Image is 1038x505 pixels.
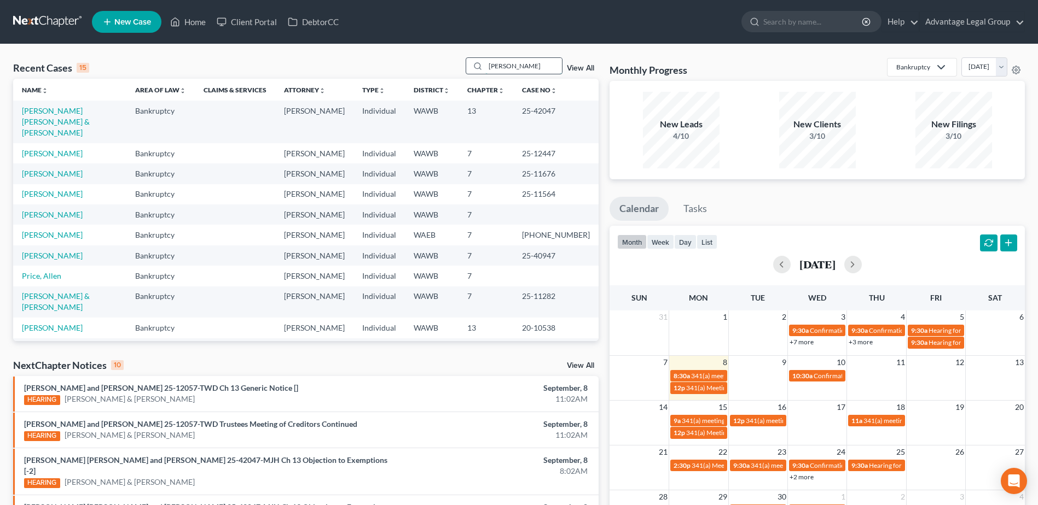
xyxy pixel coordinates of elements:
td: Individual [353,184,405,204]
span: 13 [1014,356,1025,369]
span: 341(a) meeting for [PERSON_NAME] [746,416,851,425]
td: 7 [459,184,513,204]
td: [PHONE_NUMBER] [513,225,599,245]
span: 19 [954,401,965,414]
td: Individual [353,163,405,184]
a: Home [165,12,211,32]
a: +2 more [790,473,814,481]
td: Bankruptcy [126,266,195,286]
span: 20 [1014,401,1025,414]
a: [PERSON_NAME] [PERSON_NAME] & [PERSON_NAME] [22,106,90,137]
span: 25 [895,445,906,459]
td: [PERSON_NAME] [275,225,353,245]
a: DebtorCC [282,12,344,32]
span: 9:30a [851,461,868,469]
span: Confirmation hearing for [PERSON_NAME] & [PERSON_NAME] [810,326,992,334]
td: [PERSON_NAME] [275,318,353,338]
span: 26 [954,445,965,459]
td: 7 [459,163,513,184]
td: 25-42047 [513,101,599,143]
span: Hearing for [PERSON_NAME] & [PERSON_NAME] [869,461,1012,469]
td: 7 [459,143,513,163]
td: 25-40947 [513,245,599,266]
span: Mon [689,293,708,302]
span: 14 [658,401,669,414]
i: unfold_more [550,87,557,94]
span: 341(a) Meeting for [PERSON_NAME] [686,384,792,392]
td: 13 [459,338,513,369]
button: week [647,234,674,249]
a: Attorneyunfold_more [284,86,326,94]
input: Search by name... [485,58,562,74]
span: 2 [900,490,906,503]
a: Typeunfold_more [362,86,385,94]
span: 17 [836,401,846,414]
span: 29 [717,490,728,503]
span: 2 [781,310,787,324]
td: Individual [353,318,405,338]
td: 25-11676 [513,163,599,184]
div: 3/10 [915,131,992,142]
td: WAWB [405,204,459,225]
span: Confirmation hearing for [PERSON_NAME] [869,326,993,334]
a: +7 more [790,338,814,346]
span: 341(a) meeting for [PERSON_NAME] & [PERSON_NAME] [863,416,1027,425]
span: 341(a) Meeting for [PERSON_NAME] [686,428,792,437]
a: [PERSON_NAME] [22,210,83,219]
td: Bankruptcy [126,143,195,163]
i: unfold_more [498,87,504,94]
span: 9 [781,356,787,369]
a: Calendar [610,197,669,221]
span: 11a [851,416,862,425]
span: 18 [895,401,906,414]
span: New Case [114,18,151,26]
div: HEARING [24,395,60,405]
span: 1 [840,490,846,503]
div: New Leads [643,118,720,131]
a: Client Portal [211,12,282,32]
td: 20-10538 [513,318,599,338]
a: [PERSON_NAME] [22,169,83,178]
i: unfold_more [319,87,326,94]
td: WAWB [405,286,459,318]
td: Individual [353,286,405,318]
a: +3 more [849,338,873,346]
td: Individual [353,204,405,225]
div: Open Intercom Messenger [1001,468,1027,494]
td: Individual [353,143,405,163]
span: 7 [662,356,669,369]
span: 5 [959,310,965,324]
div: September, 8 [407,419,588,430]
i: unfold_more [443,87,450,94]
span: Sat [988,293,1002,302]
div: 11:02AM [407,394,588,404]
div: September, 8 [407,455,588,466]
td: 7 [459,245,513,266]
span: 8:30a [674,372,690,380]
a: [PERSON_NAME] [PERSON_NAME] and [PERSON_NAME] 25-42047-MJH Ch 13 Objection to Exemptions [-2] [24,455,387,475]
div: September, 8 [407,383,588,394]
span: 16 [776,401,787,414]
span: 3 [959,490,965,503]
span: 9:30a [792,461,809,469]
span: Confirmation hearing for [PERSON_NAME] & [PERSON_NAME] [810,461,992,469]
a: [PERSON_NAME] & [PERSON_NAME] [65,477,195,488]
td: WAWB [405,245,459,266]
div: HEARING [24,478,60,488]
div: 10 [111,360,124,370]
div: New Clients [779,118,856,131]
span: 1 [722,310,728,324]
span: 341(a) meeting for [PERSON_NAME] & [PERSON_NAME] [691,372,855,380]
td: Individual [353,266,405,286]
a: [PERSON_NAME] [22,230,83,239]
td: [PERSON_NAME] [275,163,353,184]
td: WAWB [405,266,459,286]
td: 7 [459,225,513,245]
span: 24 [836,445,846,459]
div: 8:02AM [407,466,588,477]
span: 21 [658,445,669,459]
div: Bankruptcy [896,62,930,72]
td: [PERSON_NAME] [275,338,353,369]
td: Bankruptcy [126,338,195,369]
span: Wed [808,293,826,302]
